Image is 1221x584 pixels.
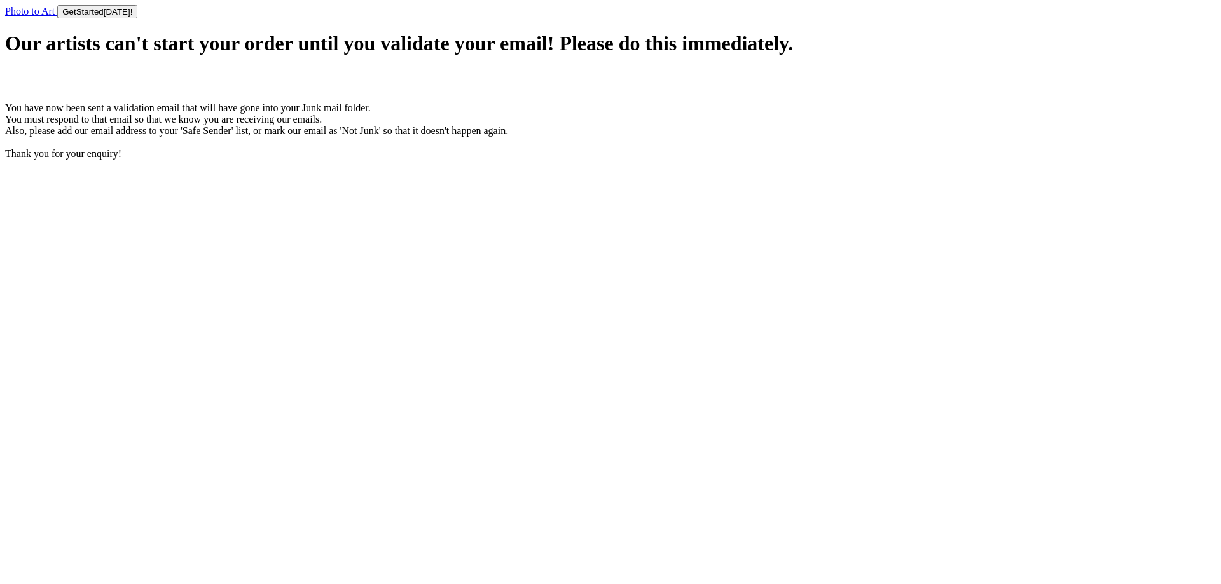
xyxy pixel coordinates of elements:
[5,6,57,17] a: Photo to Art
[5,32,1216,55] h1: Our artists can't start your order until you validate your email! Please do this immediately.
[57,5,137,18] button: GetStarted[DATE]!
[5,6,55,17] span: Photo to Art
[57,6,137,17] a: GetStarted[DATE]!
[94,7,104,17] span: ed
[5,102,1216,160] p: You have now been sent a validation email that will have gone into your Junk mail folder. You mus...
[62,7,76,17] span: Get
